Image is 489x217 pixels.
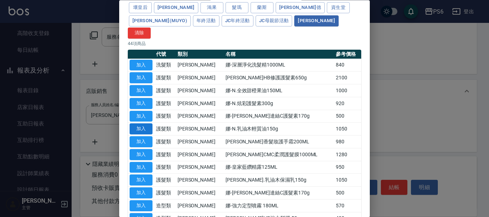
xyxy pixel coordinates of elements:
[224,187,334,199] td: 娜-[PERSON_NAME]達絲C護髮素170g
[224,135,334,148] td: [PERSON_NAME]香髮妝護手霜200ML
[251,3,273,14] button: 蘭斯
[176,123,224,135] td: [PERSON_NAME]
[176,50,224,59] th: 類別
[130,73,152,84] button: 加入
[176,135,224,148] td: [PERSON_NAME]
[128,28,151,39] button: 清除
[176,84,224,97] td: [PERSON_NAME]
[334,84,361,97] td: 1000
[224,84,334,97] td: 娜-N.全效甜橙果油150ML
[226,3,248,14] button: 髮瑪
[334,59,361,72] td: 840
[334,71,361,84] td: 2100
[154,199,176,212] td: 造型類
[176,174,224,187] td: [PERSON_NAME]
[154,84,176,97] td: 護髮類
[130,137,152,148] button: 加入
[130,124,152,135] button: 加入
[154,148,176,161] td: 護髮類
[176,97,224,110] td: [PERSON_NAME]
[222,16,253,27] button: JC年終活動
[334,123,361,135] td: 1050
[130,98,152,109] button: 加入
[224,148,334,161] td: [PERSON_NAME]CMC柔潤護髮膜1000ML
[130,149,152,160] button: 加入
[334,161,361,174] td: 950
[154,123,176,135] td: 護髮類
[176,148,224,161] td: [PERSON_NAME]
[130,85,152,97] button: 加入
[334,148,361,161] td: 1280
[154,187,176,199] td: 護髮類
[154,135,176,148] td: 護髮類
[224,161,334,174] td: 娜-皇家藍鑽精露125ML
[334,110,361,123] td: 500
[176,110,224,123] td: [PERSON_NAME]
[224,199,334,212] td: 娜-強力定型噴霧 180ML
[154,110,176,123] td: 護髮類
[334,50,361,59] th: 參考價格
[224,59,334,72] td: 娜-深層淨化洗髮精1000ML
[176,59,224,72] td: [PERSON_NAME]
[176,199,224,212] td: [PERSON_NAME]
[224,71,334,84] td: [PERSON_NAME]HB修護護髮素650g
[154,174,176,187] td: 護髮類
[130,200,152,211] button: 加入
[128,40,361,47] p: 44 項商品
[176,187,224,199] td: [PERSON_NAME]
[176,161,224,174] td: [PERSON_NAME]
[256,16,292,27] button: JC母親節活動
[224,174,334,187] td: [PERSON_NAME].乳油木保濕乳150g
[224,97,334,110] td: 娜-N.炫彩護髮素300g
[154,50,176,59] th: 代號
[154,161,176,174] td: 護髮類
[224,123,334,135] td: 娜-N.乳油木輕質油150g
[334,199,361,212] td: 570
[294,16,339,27] button: [PERSON_NAME]
[334,187,361,199] td: 500
[130,175,152,186] button: 加入
[130,188,152,199] button: 加入
[200,3,223,14] button: 鴻果
[334,174,361,187] td: 1050
[154,3,198,14] button: [PERSON_NAME]
[334,97,361,110] td: 920
[176,71,224,84] td: [PERSON_NAME]
[276,3,325,14] button: [PERSON_NAME]德
[224,50,334,59] th: 名稱
[327,3,350,14] button: 資生堂
[334,135,361,148] td: 980
[154,97,176,110] td: 護髮類
[130,111,152,122] button: 加入
[130,60,152,71] button: 加入
[193,16,219,27] button: 年終活動
[129,16,191,27] button: [PERSON_NAME](MUYO)
[130,162,152,173] button: 加入
[154,59,176,72] td: 洗髮類
[154,71,176,84] td: 護髮類
[129,3,152,14] button: 壞皇后
[224,110,334,123] td: 娜-[PERSON_NAME]達絲C護髮素170g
